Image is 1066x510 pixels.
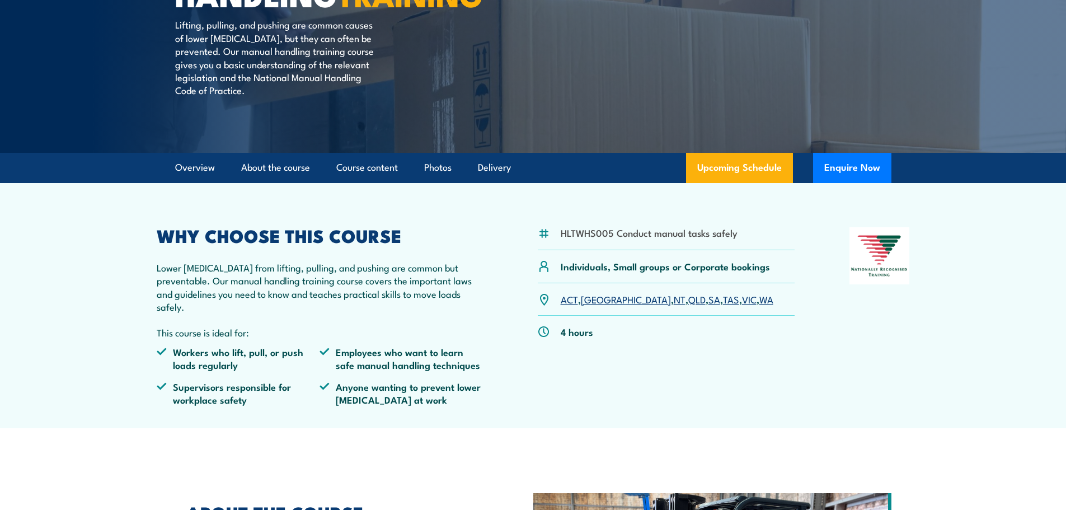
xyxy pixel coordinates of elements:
a: Overview [175,153,215,183]
a: NT [674,292,685,306]
a: ACT [561,292,578,306]
p: Lower [MEDICAL_DATA] from lifting, pulling, and pushing are common but preventable. Our manual ha... [157,261,483,314]
p: This course is ideal for: [157,326,483,339]
p: , , , , , , , [561,293,773,306]
a: Delivery [478,153,511,183]
p: 4 hours [561,325,593,338]
a: Photos [424,153,452,183]
a: TAS [723,292,739,306]
a: SA [708,292,720,306]
p: Individuals, Small groups or Corporate bookings [561,260,770,273]
li: Workers who lift, pull, or push loads regularly [157,345,320,372]
li: Employees who want to learn safe manual handling techniques [320,345,483,372]
a: Course content [336,153,398,183]
a: VIC [742,292,757,306]
img: Nationally Recognised Training logo. [849,227,910,284]
a: [GEOGRAPHIC_DATA] [581,292,671,306]
a: Upcoming Schedule [686,153,793,183]
li: Supervisors responsible for workplace safety [157,380,320,406]
a: About the course [241,153,310,183]
p: Lifting, pulling, and pushing are common causes of lower [MEDICAL_DATA], but they can often be pr... [175,18,379,96]
a: QLD [688,292,706,306]
a: WA [759,292,773,306]
li: Anyone wanting to prevent lower [MEDICAL_DATA] at work [320,380,483,406]
li: HLTWHS005 Conduct manual tasks safely [561,226,738,239]
button: Enquire Now [813,153,891,183]
h2: WHY CHOOSE THIS COURSE [157,227,483,243]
